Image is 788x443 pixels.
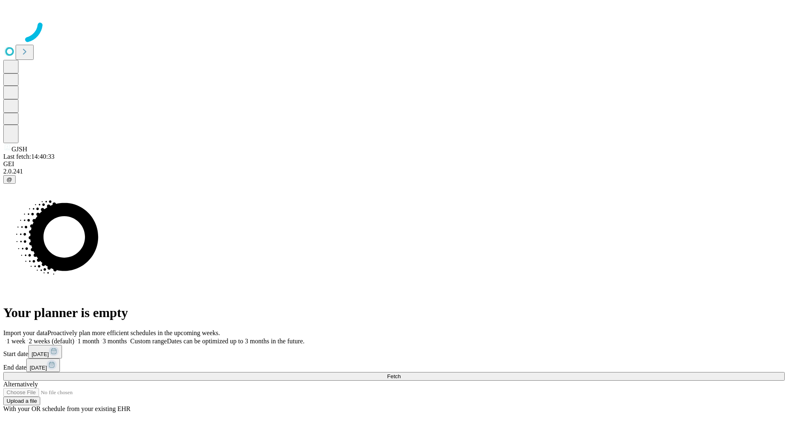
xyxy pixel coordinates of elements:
[28,345,62,359] button: [DATE]
[7,338,25,345] span: 1 week
[48,329,220,336] span: Proactively plan more efficient schedules in the upcoming weeks.
[3,381,38,388] span: Alternatively
[387,373,401,379] span: Fetch
[78,338,99,345] span: 1 month
[3,153,55,160] span: Last fetch: 14:40:33
[3,329,48,336] span: Import your data
[167,338,305,345] span: Dates can be optimized up to 3 months in the future.
[26,359,60,372] button: [DATE]
[3,168,785,175] div: 2.0.241
[3,160,785,168] div: GEI
[130,338,167,345] span: Custom range
[11,146,27,153] span: GJSH
[3,345,785,359] div: Start date
[32,351,49,357] span: [DATE]
[30,365,47,371] span: [DATE]
[29,338,74,345] span: 2 weeks (default)
[7,176,12,183] span: @
[103,338,127,345] span: 3 months
[3,359,785,372] div: End date
[3,405,131,412] span: With your OR schedule from your existing EHR
[3,175,16,184] button: @
[3,372,785,381] button: Fetch
[3,305,785,320] h1: Your planner is empty
[3,397,40,405] button: Upload a file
